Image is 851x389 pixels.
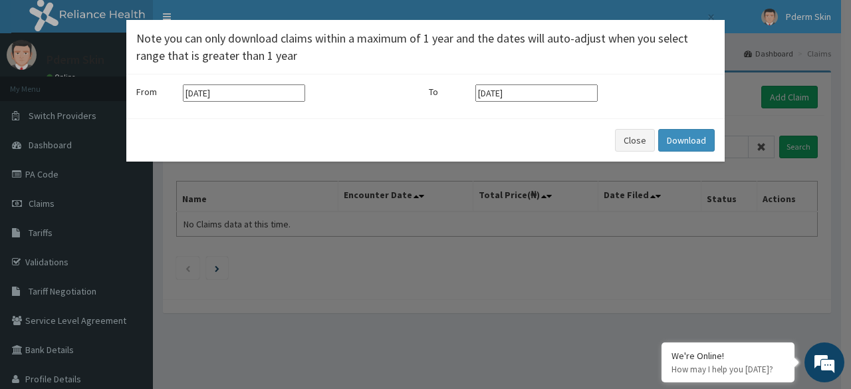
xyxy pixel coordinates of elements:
[77,112,183,247] span: We're online!
[183,84,305,102] input: Select start date
[475,84,598,102] input: Select end date
[25,66,54,100] img: d_794563401_company_1708531726252_794563401
[707,8,715,26] span: ×
[658,129,715,152] button: Download
[706,10,715,24] button: Close
[7,253,253,299] textarea: Type your message and hit 'Enter'
[136,85,176,98] label: From
[69,74,223,92] div: Chat with us now
[615,129,655,152] button: Close
[136,30,715,64] h4: Note you can only download claims within a maximum of 1 year and the dates will auto-adjust when ...
[671,364,785,375] p: How may I help you today?
[218,7,250,39] div: Minimize live chat window
[671,350,785,362] div: We're Online!
[429,85,469,98] label: To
